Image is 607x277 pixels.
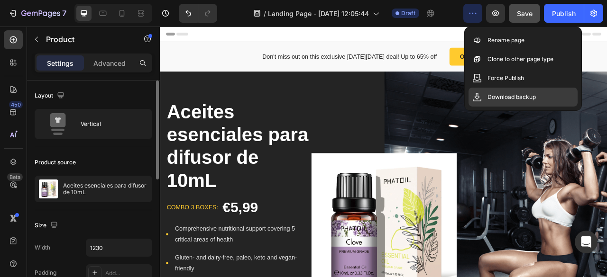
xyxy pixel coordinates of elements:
[264,9,266,18] span: /
[39,179,58,198] img: product feature img
[86,239,152,256] input: Auto
[552,9,576,18] div: Publish
[35,89,66,102] div: Layout
[35,219,60,232] div: Size
[8,93,193,211] h1: Aceites esenciales para difusor de 10mL
[487,73,524,83] p: Force Publish
[544,4,584,23] button: Publish
[268,9,369,18] span: Landing Page - [DATE] 12:05:44
[93,58,126,68] p: Advanced
[62,8,66,19] p: 7
[7,173,23,181] div: Beta
[509,4,540,23] button: Save
[517,9,533,18] span: Save
[63,182,148,196] p: Aceites esenciales para difusor de 10mL
[9,101,23,108] div: 450
[575,231,598,253] div: Open Intercom Messenger
[179,4,217,23] div: Undo/Redo
[46,34,127,45] p: Product
[4,4,71,23] button: 7
[79,219,126,242] div: €5,99
[487,36,524,45] p: Rename page
[487,92,536,102] p: Download backup
[81,113,138,135] div: Vertical
[35,158,76,167] div: Product source
[160,27,607,277] iframe: Design area
[487,54,553,64] p: Clone to other page type
[381,33,427,44] div: Order It Now
[47,58,74,68] p: Settings
[35,243,50,252] div: Width
[35,268,56,277] div: Padding
[401,9,415,18] span: Draft
[9,223,74,237] p: combo 3 boxes:
[368,27,440,50] a: Order It Now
